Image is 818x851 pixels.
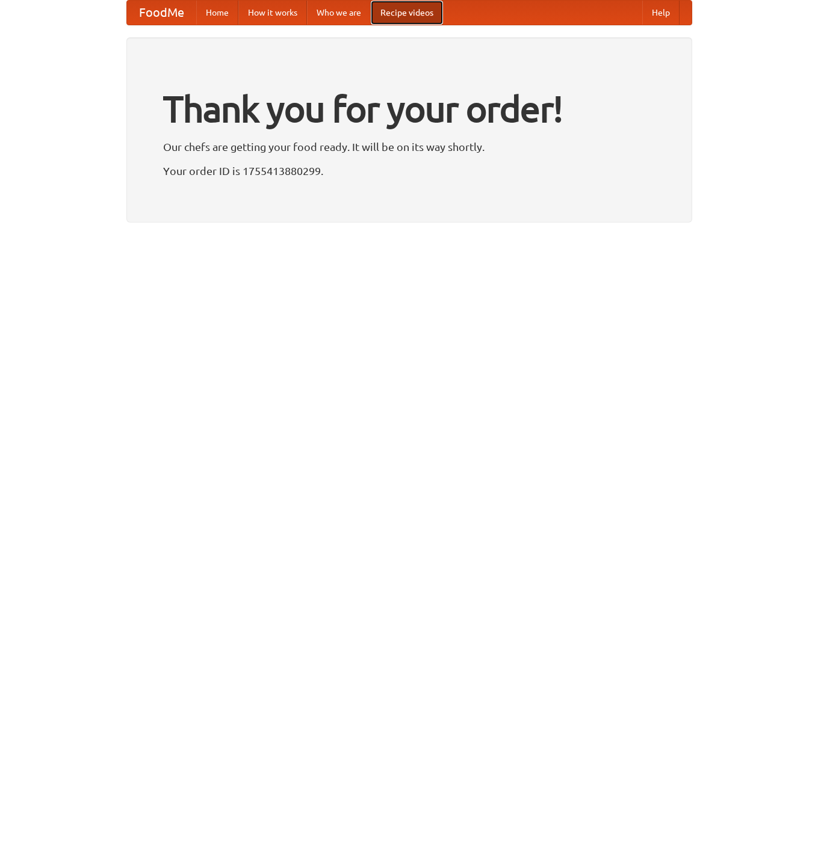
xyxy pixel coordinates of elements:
[238,1,307,25] a: How it works
[371,1,443,25] a: Recipe videos
[127,1,196,25] a: FoodMe
[307,1,371,25] a: Who we are
[163,80,655,138] h1: Thank you for your order!
[642,1,680,25] a: Help
[196,1,238,25] a: Home
[163,162,655,180] p: Your order ID is 1755413880299.
[163,138,655,156] p: Our chefs are getting your food ready. It will be on its way shortly.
